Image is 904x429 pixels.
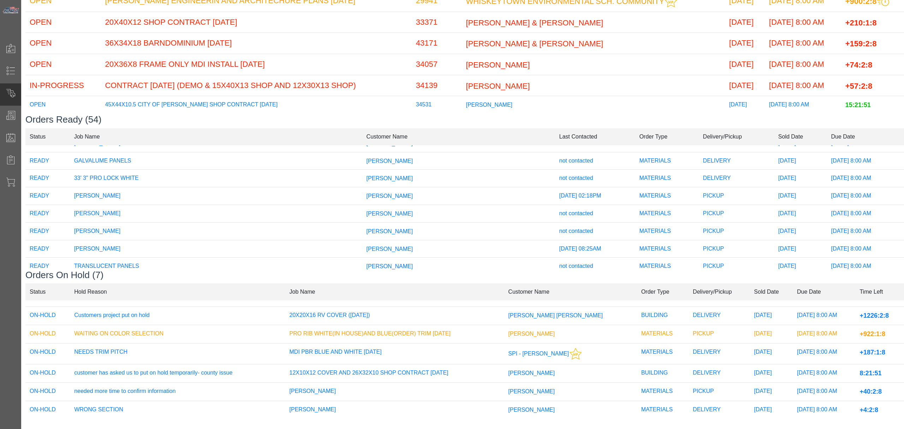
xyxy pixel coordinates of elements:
[689,364,750,382] td: DELIVERY
[25,283,70,300] td: Status
[860,330,885,337] span: +922:1:8
[412,54,462,75] td: 34057
[774,170,827,187] td: [DATE]
[845,39,877,48] span: +159:2:8
[793,325,855,343] td: [DATE] 8:00 AM
[367,140,413,146] span: [PERSON_NAME]
[845,60,872,69] span: +74:2:8
[508,388,555,394] span: [PERSON_NAME]
[70,364,285,382] td: customer has asked us to put on hold temporarily- county issue
[25,382,70,401] td: ON-HOLD
[285,401,504,419] td: [PERSON_NAME]
[367,175,413,181] span: [PERSON_NAME]
[827,170,904,187] td: [DATE] 8:00 AM
[25,187,70,205] td: READY
[25,128,70,145] td: Status
[635,258,698,275] td: MATERIALS
[793,306,855,325] td: [DATE] 8:00 AM
[699,170,774,187] td: DELIVERY
[793,283,855,300] td: Due Date
[412,96,462,114] td: 34531
[827,258,904,275] td: [DATE] 8:00 AM
[25,222,70,240] td: READY
[793,401,855,419] td: [DATE] 8:00 AM
[765,75,841,96] td: [DATE] 8:00 AM
[860,370,881,377] span: 8:21:51
[699,240,774,258] td: PICKUP
[285,364,504,382] td: 12X10X12 COVER AND 26X32X10 SHOP CONTRACT [DATE]
[508,407,555,413] span: [PERSON_NAME]
[508,331,555,337] span: [PERSON_NAME]
[508,312,603,318] span: [PERSON_NAME] [PERSON_NAME]
[555,240,635,258] td: [DATE] 08:25AM
[25,205,70,222] td: READY
[635,170,698,187] td: MATERIALS
[285,283,504,300] td: Job Name
[725,75,765,96] td: [DATE]
[750,401,793,419] td: [DATE]
[725,12,765,33] td: [DATE]
[2,6,20,14] img: Metals Direct Inc Logo
[555,258,635,275] td: not contacted
[412,75,462,96] td: 34139
[412,12,462,33] td: 33371
[101,33,411,54] td: 36X34X18 BARNDOMINIUM [DATE]
[699,205,774,222] td: PICKUP
[101,96,411,114] td: 45X44X10.5 CITY OF [PERSON_NAME] SHOP CONTRACT [DATE]
[367,158,413,164] span: [PERSON_NAME]
[70,306,285,325] td: Customers project put on hold
[725,54,765,75] td: [DATE]
[70,170,362,187] td: 33' 3" PRO LOCK WHITE
[285,382,504,401] td: [PERSON_NAME]
[774,240,827,258] td: [DATE]
[70,283,285,300] td: Hold Reason
[555,170,635,187] td: not contacted
[793,382,855,401] td: [DATE] 8:00 AM
[637,382,689,401] td: MATERIALS
[412,33,462,54] td: 43171
[765,96,841,114] td: [DATE] 8:00 AM
[774,258,827,275] td: [DATE]
[466,81,530,90] span: [PERSON_NAME]
[25,33,101,54] td: OPEN
[25,343,70,364] td: ON-HOLD
[774,187,827,205] td: [DATE]
[635,240,698,258] td: MATERIALS
[25,270,904,281] h3: Orders On Hold (7)
[689,325,750,343] td: PICKUP
[750,382,793,401] td: [DATE]
[750,283,793,300] td: Sold Date
[25,152,70,170] td: READY
[70,258,362,275] td: TRANSLUCENT PANELS
[466,102,512,108] span: [PERSON_NAME]
[70,222,362,240] td: [PERSON_NAME]
[25,75,101,96] td: IN-PROGRESS
[70,152,362,170] td: GALVALUME PANELS
[25,364,70,382] td: ON-HOLD
[508,370,555,376] span: [PERSON_NAME]
[860,294,889,301] span: +1586:2:8
[793,364,855,382] td: [DATE] 8:00 AM
[362,128,555,145] td: Customer Name
[570,348,582,360] img: This customer should be prioritized
[555,222,635,240] td: not contacted
[860,406,878,413] span: +4:2:8
[25,258,70,275] td: READY
[827,152,904,170] td: [DATE] 8:00 AM
[765,33,841,54] td: [DATE] 8:00 AM
[367,228,413,234] span: [PERSON_NAME]
[855,283,904,300] td: Time Left
[508,351,569,357] span: SPI - [PERSON_NAME]
[367,211,413,217] span: [PERSON_NAME]
[750,364,793,382] td: [DATE]
[827,187,904,205] td: [DATE] 8:00 AM
[25,96,101,114] td: OPEN
[827,128,904,145] td: Due Date
[699,152,774,170] td: DELIVERY
[25,240,70,258] td: READY
[637,401,689,419] td: MATERIALS
[699,222,774,240] td: PICKUP
[774,152,827,170] td: [DATE]
[70,401,285,419] td: WRONG SECTION
[845,81,872,90] span: +57:2:8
